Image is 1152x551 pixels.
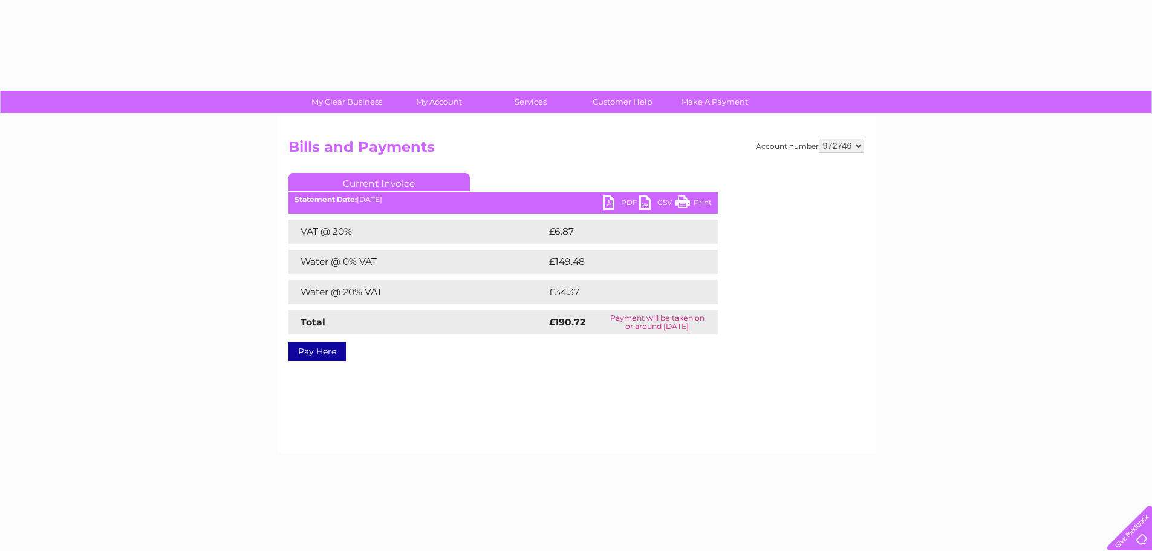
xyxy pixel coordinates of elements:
td: Payment will be taken on or around [DATE] [597,310,718,334]
a: CSV [639,195,675,213]
a: PDF [603,195,639,213]
div: Account number [756,139,864,153]
a: Customer Help [573,91,672,113]
div: [DATE] [288,195,718,204]
h2: Bills and Payments [288,139,864,161]
td: £34.37 [546,280,693,304]
a: My Account [389,91,489,113]
strong: Total [301,316,325,328]
a: Current Invoice [288,173,470,191]
a: Services [481,91,581,113]
td: £149.48 [546,250,696,274]
strong: £190.72 [549,316,585,328]
td: Water @ 0% VAT [288,250,546,274]
td: £6.87 [546,220,689,244]
a: My Clear Business [297,91,397,113]
td: Water @ 20% VAT [288,280,546,304]
a: Make A Payment [665,91,764,113]
td: VAT @ 20% [288,220,546,244]
a: Print [675,195,712,213]
b: Statement Date: [295,195,357,204]
a: Pay Here [288,342,346,361]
